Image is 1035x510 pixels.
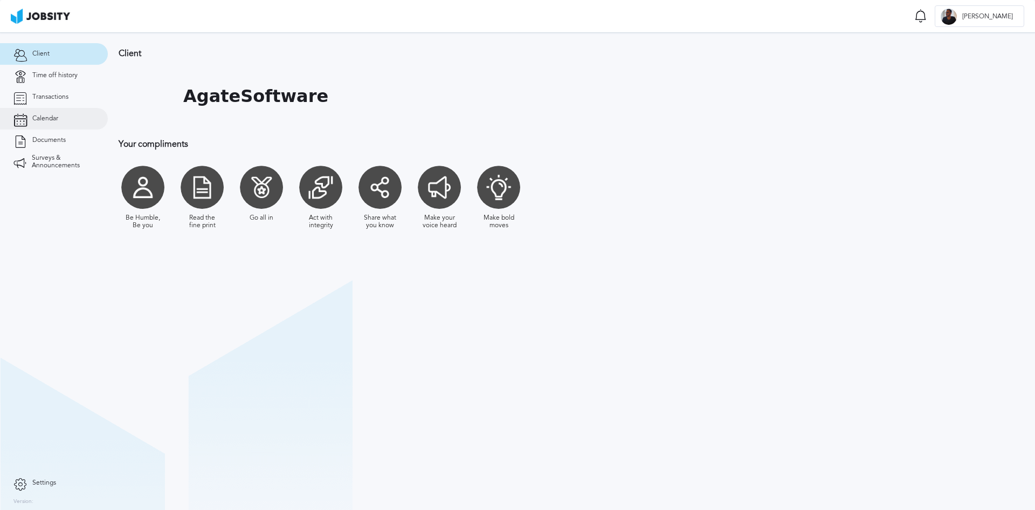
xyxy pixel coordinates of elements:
span: Time off history [32,72,78,79]
span: Transactions [32,93,68,101]
div: Make bold moves [480,214,517,229]
div: Make your voice heard [420,214,458,229]
span: Client [32,50,50,58]
span: Calendar [32,115,58,123]
button: G[PERSON_NAME] [935,5,1024,27]
div: Be Humble, Be you [124,214,162,229]
span: Surveys & Announcements [32,154,94,169]
div: Share what you know [361,214,399,229]
h1: AgateSoftware [183,86,328,106]
div: Act with integrity [302,214,340,229]
label: Version: [13,499,33,505]
div: Read the fine print [183,214,221,229]
span: Settings [32,479,56,487]
div: G [941,9,957,25]
h3: Client [119,49,703,58]
span: Documents [32,137,66,144]
h3: Your compliments [119,139,703,149]
img: ab4bad089aa723f57921c736e9817d99.png [11,9,70,24]
div: Go all in [250,214,273,222]
span: [PERSON_NAME] [957,13,1018,21]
